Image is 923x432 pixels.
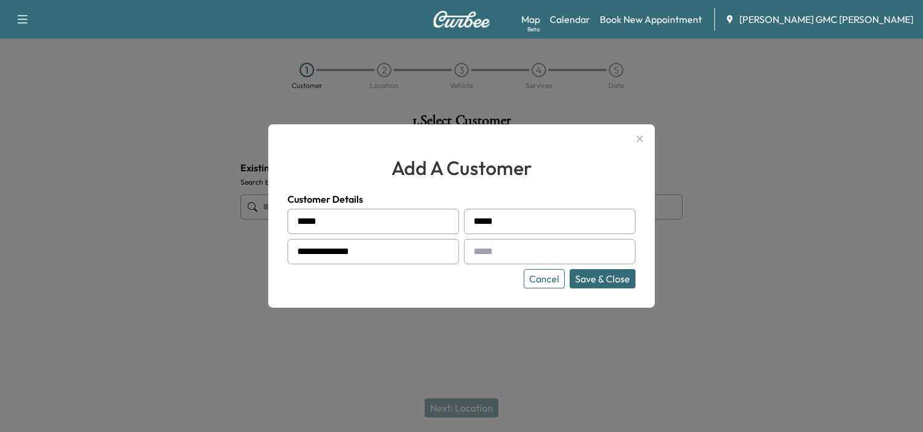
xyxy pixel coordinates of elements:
a: Book New Appointment [600,12,702,27]
h2: add a customer [288,153,635,182]
button: Cancel [524,269,565,288]
a: Calendar [550,12,590,27]
img: Curbee Logo [433,11,490,28]
h4: Customer Details [288,192,635,206]
a: MapBeta [521,12,540,27]
span: [PERSON_NAME] GMC [PERSON_NAME] [739,12,913,27]
button: Save & Close [570,269,635,288]
div: Beta [527,25,540,34]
